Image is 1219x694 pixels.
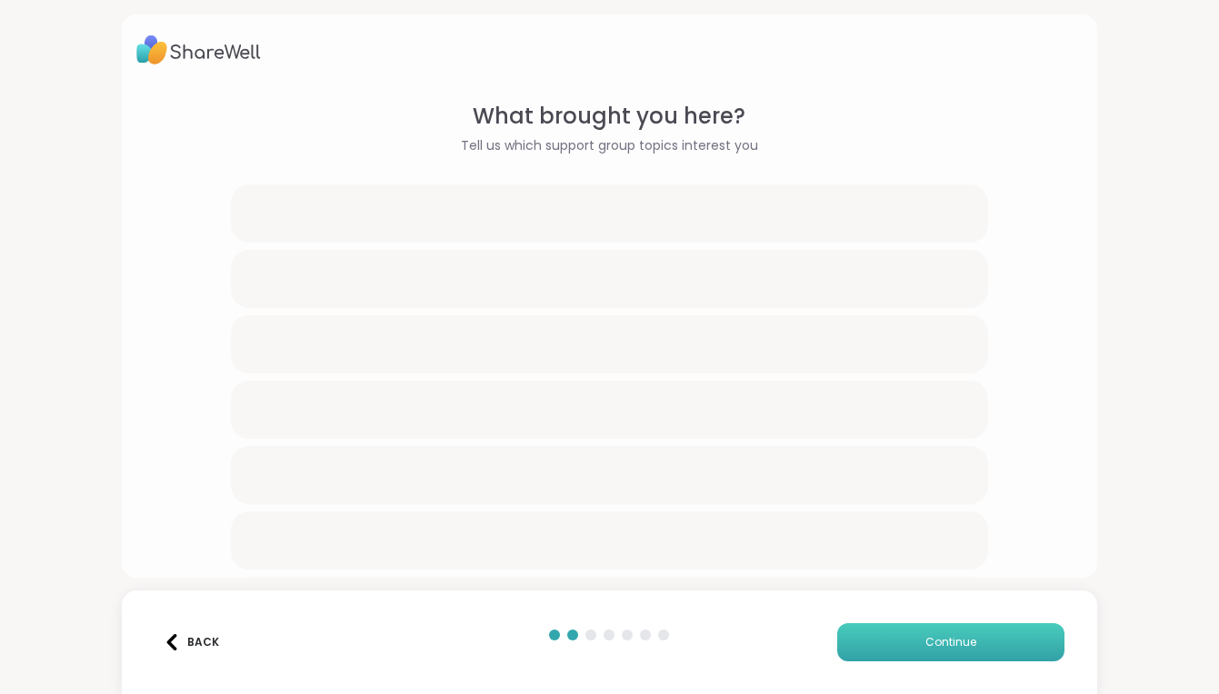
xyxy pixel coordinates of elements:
span: Tell us which support group topics interest you [461,136,758,155]
button: Continue [837,623,1064,661]
img: ShareWell Logo [136,29,261,71]
button: Back [155,623,227,661]
span: What brought you here? [473,100,745,133]
div: Back [164,634,219,650]
span: Continue [925,634,976,650]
